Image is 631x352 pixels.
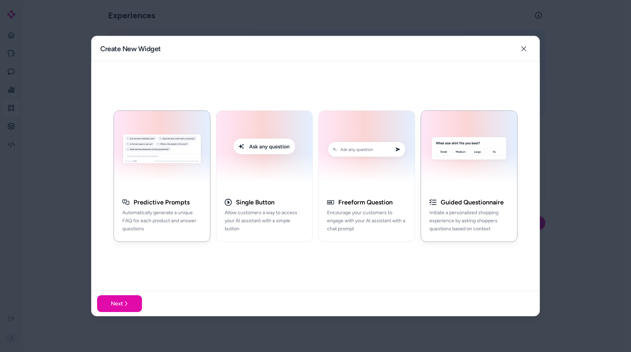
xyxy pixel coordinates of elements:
img: Single Button Embed Example [220,115,308,186]
p: Initiate a personalized shopping experience by asking shoppers questions based on context [429,209,509,233]
p: Automatically generate a unique FAQ for each product and answer questions [122,209,202,233]
p: Encourage your customers to engage with your AI assistant with a chat prompt [327,209,406,233]
h3: Guided Questionnaire [441,198,504,207]
button: AI Initial Question ExampleGuided QuestionnaireInitiate a personalized shopping experience by ask... [421,110,517,242]
h3: Freeform Question [338,198,393,207]
button: Generative Q&A ExamplePredictive PromptsAutomatically generate a unique FAQ for each product and ... [114,110,210,242]
img: Generative Q&A Example [118,115,206,186]
img: Conversation Prompt Example [323,115,411,186]
img: AI Initial Question Example [425,115,513,186]
button: Next [97,295,142,312]
button: Conversation Prompt ExampleFreeform QuestionEncourage your customers to engage with your AI assis... [318,110,415,242]
p: Allow customers a way to access your AI assistant with a simple button [225,209,304,233]
h3: Predictive Prompts [134,198,190,207]
button: Single Button Embed ExampleSingle ButtonAllow customers a way to access your AI assistant with a ... [216,110,313,242]
h3: Single Button [236,198,274,207]
h2: Create New Widget [100,44,161,54]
